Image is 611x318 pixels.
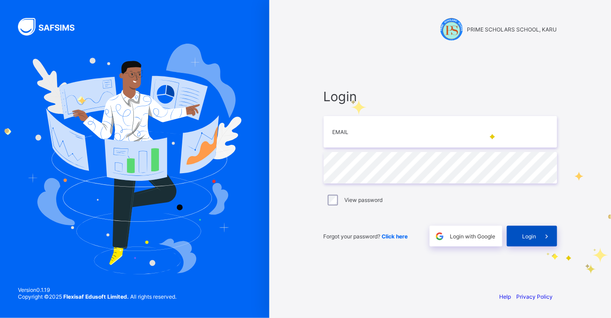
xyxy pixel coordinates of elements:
[467,26,557,33] span: PRIME SCHOLARS SCHOOL, KARU
[517,293,553,300] a: Privacy Policy
[450,233,496,240] span: Login with Google
[18,293,176,300] span: Copyright © 2025 All rights reserved.
[18,18,85,36] img: SAFSIMS Logo
[382,233,408,240] a: Click here
[500,293,511,300] a: Help
[18,287,176,293] span: Version 0.1.19
[324,89,557,104] span: Login
[523,233,536,240] span: Login
[344,197,382,203] label: View password
[324,233,408,240] span: Forgot your password?
[63,293,129,300] strong: Flexisaf Edusoft Limited.
[435,231,445,242] img: google.396cfc9801f0270233282035f929180a.svg
[28,44,242,274] img: Hero Image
